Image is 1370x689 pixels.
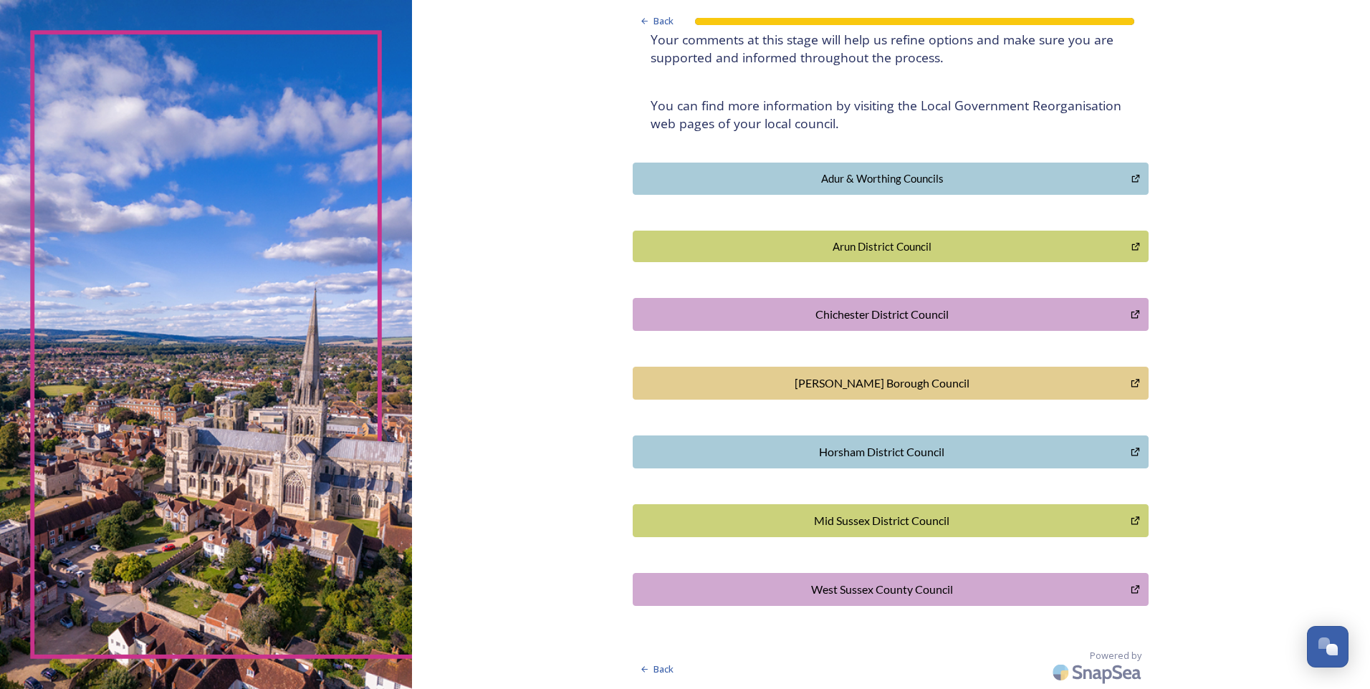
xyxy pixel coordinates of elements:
[1048,655,1149,689] img: SnapSea Logo
[641,306,1123,323] div: Chichester District Council
[633,435,1149,468] button: Horsham District Council
[641,375,1123,392] div: [PERSON_NAME] Borough Council
[1090,649,1141,662] span: Powered by
[633,504,1149,537] button: Mid Sussex District Council
[641,170,1124,187] div: Adur & Worthing Councils
[651,31,1131,67] h4: Your comments at this stage will help us refine options and make sure you are supported and infor...
[653,662,674,676] span: Back
[641,238,1124,255] div: Arun District Council
[641,581,1123,598] div: West Sussex County Council
[641,443,1123,461] div: Horsham District Council
[653,14,674,28] span: Back
[1307,626,1349,668] button: Open Chat
[633,163,1149,195] button: Adur & Worthing Councils
[633,367,1149,400] button: Crawley Borough Council
[633,231,1149,263] button: Arun District Council
[633,573,1149,606] button: West Sussex County Council
[633,298,1149,331] button: Chichester District Council
[651,97,1131,132] h4: You can find more information by visiting the Local Government Reorganisation web pages of your l...
[641,512,1123,529] div: Mid Sussex District Council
